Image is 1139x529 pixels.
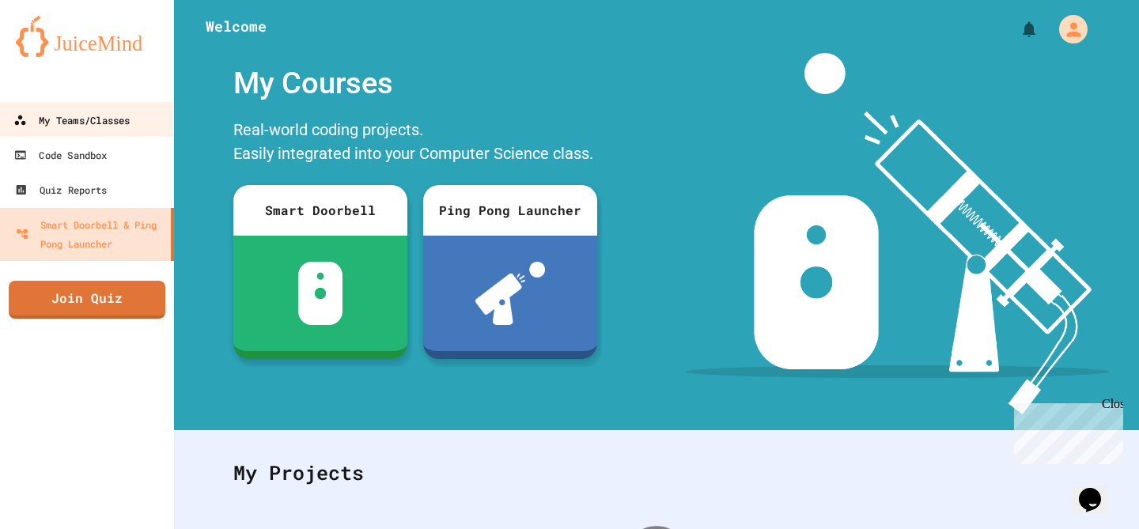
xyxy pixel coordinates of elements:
[990,16,1043,43] div: My Notifications
[6,6,109,100] div: Chat with us now!Close
[423,185,597,236] div: Ping Pong Launcher
[1008,397,1123,464] iframe: chat widget
[14,145,108,165] div: Code Sandbox
[1073,466,1123,513] iframe: chat widget
[15,180,108,199] div: Quiz Reports
[16,215,165,253] div: Smart Doorbell & Ping Pong Launcher
[1043,11,1092,47] div: My Account
[218,442,1095,504] div: My Projects
[475,262,546,325] img: ppl-with-ball.png
[686,53,1110,414] img: banner-image-my-projects.png
[13,111,130,130] div: My Teams/Classes
[225,53,605,114] div: My Courses
[225,114,605,173] div: Real-world coding projects. Easily integrated into your Computer Science class.
[9,281,165,319] a: Join Quiz
[298,262,343,325] img: sdb-white.svg
[233,185,407,236] div: Smart Doorbell
[16,16,158,57] img: logo-orange.svg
